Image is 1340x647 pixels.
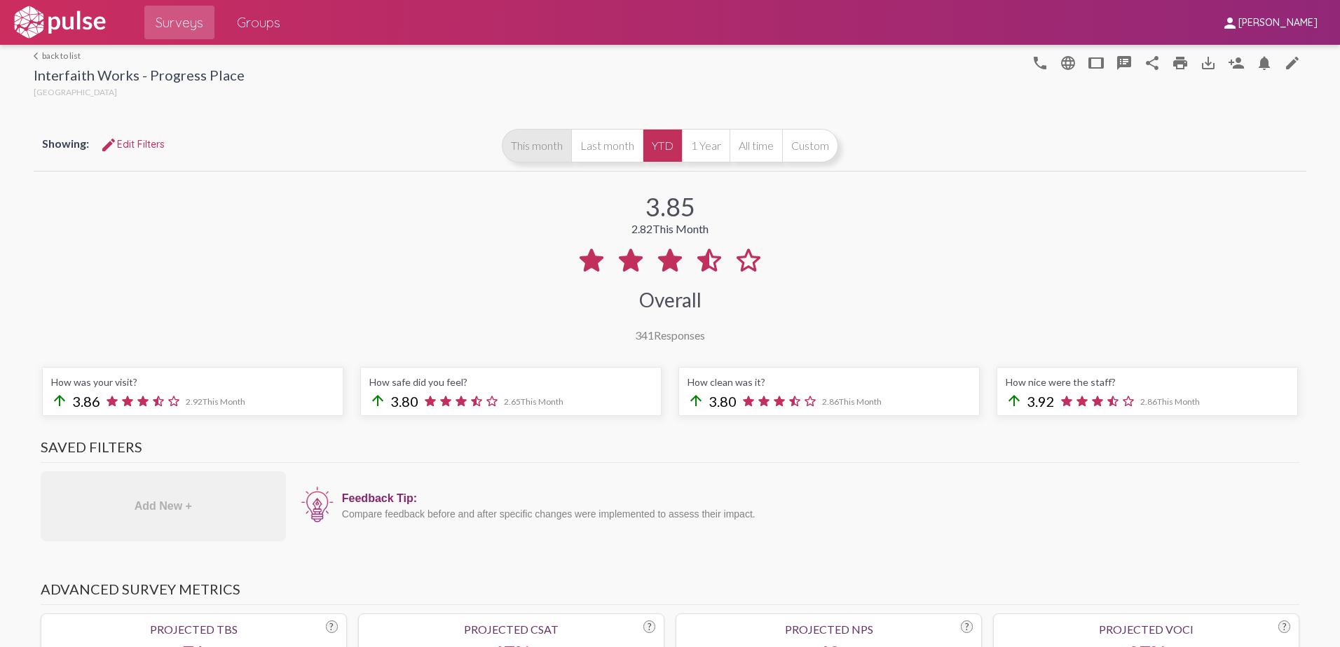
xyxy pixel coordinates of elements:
button: YTD [643,129,682,162]
a: edit [1278,48,1306,76]
div: How nice were the staff? [1006,376,1289,388]
div: Projected VoCI [1002,622,1290,636]
span: This Month [839,396,882,407]
mat-icon: arrow_upward [369,392,386,409]
span: 3.80 [390,393,418,410]
div: Feedback Tip: [342,492,1292,505]
div: Projected TBS [50,622,338,636]
span: Surveys [156,10,203,35]
div: 2.82 [631,222,709,235]
span: [GEOGRAPHIC_DATA] [34,87,117,97]
button: Last month [571,129,643,162]
a: back to list [34,50,245,61]
button: Share [1138,48,1166,76]
mat-icon: arrow_upward [1006,392,1023,409]
span: 2.65 [504,396,563,407]
button: tablet [1082,48,1110,76]
span: Groups [237,10,280,35]
button: Custom [782,129,838,162]
div: ? [326,620,338,633]
button: speaker_notes [1110,48,1138,76]
span: This Month [521,396,563,407]
span: 2.86 [1140,396,1200,407]
div: ? [643,620,655,633]
mat-icon: arrow_upward [51,392,68,409]
mat-icon: language [1060,55,1076,71]
mat-icon: Edit Filters [100,137,117,153]
img: white-logo.svg [11,5,108,40]
span: 3.80 [709,393,737,410]
span: Showing: [42,137,89,150]
mat-icon: Download [1200,55,1217,71]
button: 1 Year [682,129,730,162]
div: How clean was it? [688,376,971,388]
span: This Month [203,396,245,407]
div: Projected CSAT [367,622,655,636]
div: Add New + [41,471,286,541]
button: [PERSON_NAME] [1210,9,1329,35]
mat-icon: Bell [1256,55,1273,71]
div: Overall [639,288,702,312]
span: This Month [652,222,709,235]
div: Projected NPS [685,622,973,636]
div: Interfaith Works - Progress Place [34,67,245,87]
div: Responses [635,328,705,342]
mat-icon: print [1172,55,1189,71]
button: language [1054,48,1082,76]
span: This Month [1157,396,1200,407]
button: Bell [1250,48,1278,76]
span: Edit Filters [100,138,165,151]
button: language [1026,48,1054,76]
span: 2.86 [822,396,882,407]
button: Edit FiltersEdit Filters [89,132,176,157]
h3: Advanced Survey Metrics [41,580,1299,605]
div: Compare feedback before and after specific changes were implemented to assess their impact. [342,508,1292,520]
mat-icon: tablet [1088,55,1105,71]
img: icon12.png [300,485,335,524]
span: 341 [635,328,654,342]
span: 2.92 [186,396,245,407]
span: 3.86 [72,393,100,410]
a: print [1166,48,1194,76]
span: 3.92 [1027,393,1055,410]
mat-icon: arrow_back_ios [34,52,42,60]
a: Surveys [144,6,214,39]
button: Download [1194,48,1222,76]
div: 3.85 [645,191,695,222]
mat-icon: language [1032,55,1048,71]
mat-icon: edit [1284,55,1301,71]
mat-icon: Share [1144,55,1161,71]
mat-icon: Person [1228,55,1245,71]
mat-icon: speaker_notes [1116,55,1133,71]
mat-icon: arrow_upward [688,392,704,409]
h3: Saved Filters [41,438,1299,463]
button: All time [730,129,782,162]
mat-icon: person [1222,15,1238,32]
button: Person [1222,48,1250,76]
div: How was your visit? [51,376,334,388]
a: Groups [226,6,292,39]
span: [PERSON_NAME] [1238,17,1318,29]
div: How safe did you feel? [369,376,652,388]
div: ? [1278,620,1290,633]
div: ? [961,620,973,633]
button: This month [502,129,571,162]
